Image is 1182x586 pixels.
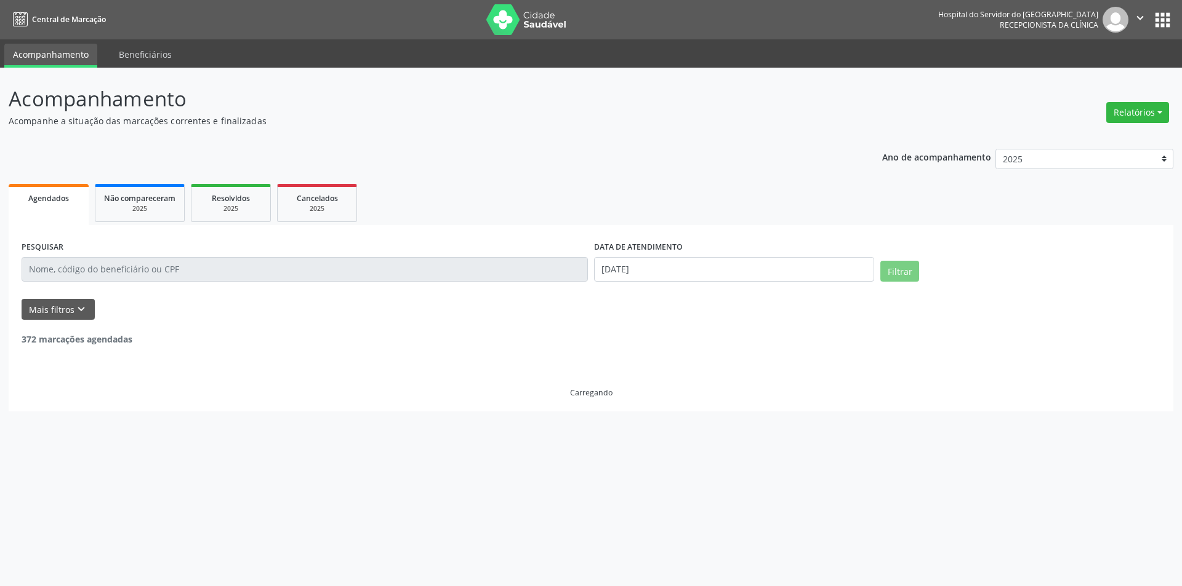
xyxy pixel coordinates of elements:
button:  [1128,7,1152,33]
p: Acompanhe a situação das marcações correntes e finalizadas [9,114,824,127]
span: Cancelados [297,193,338,204]
div: 2025 [200,204,262,213]
p: Ano de acompanhamento [882,149,991,164]
span: Não compareceram [104,193,175,204]
label: DATA DE ATENDIMENTO [594,238,683,257]
span: Recepcionista da clínica [1000,20,1098,30]
a: Acompanhamento [4,44,97,68]
span: Agendados [28,193,69,204]
a: Beneficiários [110,44,180,65]
button: Relatórios [1106,102,1169,123]
p: Acompanhamento [9,84,824,114]
strong: 372 marcações agendadas [22,333,132,345]
button: Filtrar [880,261,919,282]
i:  [1133,11,1147,25]
button: apps [1152,9,1173,31]
div: Hospital do Servidor do [GEOGRAPHIC_DATA] [938,9,1098,20]
span: Resolvidos [212,193,250,204]
img: img [1103,7,1128,33]
button: Mais filtroskeyboard_arrow_down [22,299,95,320]
a: Central de Marcação [9,9,106,30]
div: Carregando [570,387,613,398]
input: Selecione um intervalo [594,257,874,282]
div: 2025 [104,204,175,213]
span: Central de Marcação [32,14,106,25]
i: keyboard_arrow_down [74,303,88,316]
div: 2025 [286,204,348,213]
label: PESQUISAR [22,238,63,257]
input: Nome, código do beneficiário ou CPF [22,257,588,282]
